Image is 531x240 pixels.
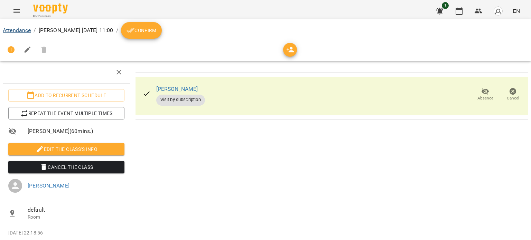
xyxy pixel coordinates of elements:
a: Attendance [3,27,31,33]
span: EN [513,7,520,15]
li: / [34,26,36,35]
img: avatar_s.png [493,6,503,16]
span: Cancel the class [14,163,119,171]
button: Absence [472,85,499,104]
img: Voopty Logo [33,3,68,13]
a: [PERSON_NAME] [156,86,198,92]
button: Cancel [499,85,527,104]
span: For Business [33,14,68,19]
span: Repeat the event multiple times [14,109,119,117]
button: Edit the class's Info [8,143,124,155]
span: Confirm [127,26,156,35]
li: / [116,26,118,35]
button: Add to recurrent schedule [8,89,124,102]
button: Cancel the class [8,161,124,173]
p: Room [28,214,124,221]
span: default [28,206,124,214]
button: Confirm [121,22,162,39]
button: EN [510,4,523,17]
p: [DATE] 22:18:56 [8,230,124,237]
span: [PERSON_NAME] ( 60 mins. ) [28,127,124,135]
nav: breadcrumb [3,22,528,39]
span: Visit by subscription [156,97,205,103]
span: Add to recurrent schedule [14,91,119,99]
span: 1 [442,2,449,9]
a: [PERSON_NAME] [28,182,69,189]
button: Menu [8,3,25,19]
button: Repeat the event multiple times [8,107,124,119]
p: [PERSON_NAME] [DATE] 11:00 [39,26,113,35]
span: Absence [477,95,493,101]
span: Edit the class's Info [14,145,119,153]
span: Cancel [507,95,519,101]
